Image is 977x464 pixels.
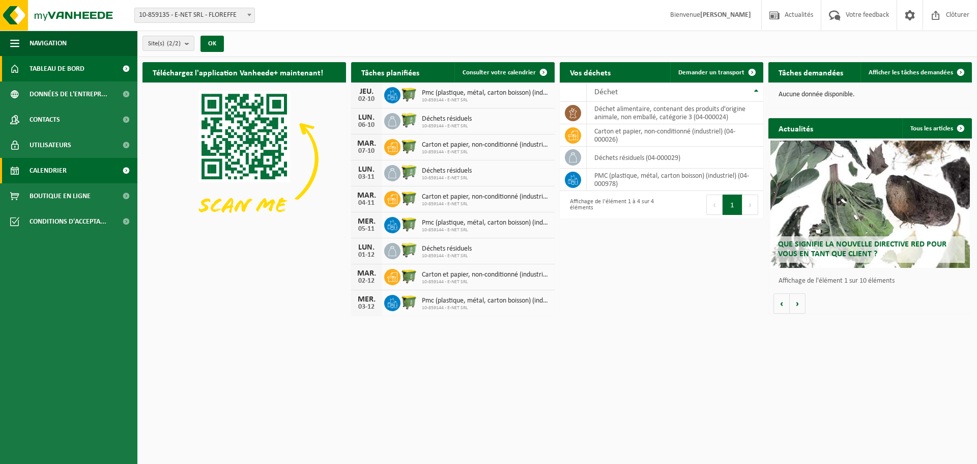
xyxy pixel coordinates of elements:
div: LUN. [356,166,377,174]
img: Download de VHEPlus App [142,83,346,235]
span: Carton et papier, non-conditionné (industriel) [422,141,550,149]
img: WB-0660-HPE-GN-50 [400,241,418,259]
img: WB-1100-HPE-GN-50 [400,86,418,103]
span: Demander un transport [678,69,744,76]
span: Déchets résiduels [422,115,472,123]
div: MER. [356,295,377,304]
img: WB-0660-HPE-GN-50 [400,112,418,129]
span: Données de l'entrepr... [30,81,107,107]
div: Affichage de l'élément 1 à 4 sur 4 éléments [565,194,656,216]
span: 10-859144 - E-NET SRL [422,149,550,155]
img: WB-1100-HPE-GN-50 [400,267,418,285]
img: WB-1100-HPE-GN-50 [400,189,418,207]
div: MAR. [356,269,377,278]
span: Conditions d'accepta... [30,209,106,234]
td: déchets résiduels (04-000029) [587,147,763,169]
p: Aucune donnée disponible. [779,91,962,98]
div: 04-11 [356,200,377,207]
h2: Vos déchets [560,62,621,82]
td: déchet alimentaire, contenant des produits d'origine animale, non emballé, catégorie 3 (04-000024) [587,102,763,124]
div: 06-10 [356,122,377,129]
span: 10-859144 - E-NET SRL [422,253,472,259]
span: Déchets résiduels [422,167,472,175]
a: Consulter votre calendrier [454,62,554,83]
p: Affichage de l'élément 1 sur 10 éléments [779,278,967,285]
h2: Tâches demandées [768,62,853,82]
span: 10-859144 - E-NET SRL [422,175,472,181]
h2: Téléchargez l'application Vanheede+ maintenant! [142,62,333,82]
div: 02-12 [356,278,377,285]
td: carton et papier, non-conditionné (industriel) (04-000026) [587,124,763,147]
span: Déchet [594,88,618,96]
span: 10-859135 - E-NET SRL - FLOREFFE [135,8,254,22]
span: Consulter votre calendrier [463,69,536,76]
span: 10-859144 - E-NET SRL [422,97,550,103]
img: WB-1100-HPE-GN-50 [400,215,418,233]
div: LUN. [356,114,377,122]
div: JEU. [356,88,377,96]
span: Pmc (plastique, métal, carton boisson) (industriel) [422,297,550,305]
img: WB-1100-HPE-GN-50 [400,138,418,155]
span: Carton et papier, non-conditionné (industriel) [422,271,550,279]
strong: [PERSON_NAME] [700,11,751,19]
a: Que signifie la nouvelle directive RED pour vous en tant que client ? [770,141,970,268]
a: Afficher les tâches demandées [860,62,971,83]
span: Carton et papier, non-conditionné (industriel) [422,193,550,201]
count: (2/2) [167,40,181,47]
img: WB-0660-HPE-GN-50 [400,163,418,181]
span: 10-859144 - E-NET SRL [422,227,550,233]
td: PMC (plastique, métal, carton boisson) (industriel) (04-000978) [587,169,763,191]
div: 07-10 [356,148,377,155]
div: 02-10 [356,96,377,103]
span: 10-859144 - E-NET SRL [422,305,550,311]
span: Contacts [30,107,60,132]
img: WB-1100-HPE-GN-50 [400,293,418,311]
span: Navigation [30,31,67,56]
div: MAR. [356,140,377,148]
span: 10-859144 - E-NET SRL [422,279,550,285]
div: LUN. [356,243,377,252]
span: Que signifie la nouvelle directive RED pour vous en tant que client ? [778,240,946,258]
button: Vorige [773,293,790,314]
h2: Tâches planifiées [351,62,429,82]
a: Demander un transport [670,62,762,83]
span: 10-859144 - E-NET SRL [422,201,550,207]
button: OK [200,36,224,52]
button: Volgende [790,293,806,314]
button: Site(s)(2/2) [142,36,194,51]
span: Utilisateurs [30,132,71,158]
span: Tableau de bord [30,56,84,81]
span: 10-859135 - E-NET SRL - FLOREFFE [134,8,255,23]
a: Tous les articles [902,118,971,139]
h2: Actualités [768,118,823,138]
span: Afficher les tâches demandées [869,69,953,76]
div: 03-12 [356,304,377,311]
span: Pmc (plastique, métal, carton boisson) (industriel) [422,219,550,227]
div: 01-12 [356,252,377,259]
div: 03-11 [356,174,377,181]
button: Previous [706,195,723,215]
span: Déchets résiduels [422,245,472,253]
div: MAR. [356,192,377,200]
button: 1 [723,195,742,215]
div: MER. [356,217,377,226]
div: 05-11 [356,226,377,233]
span: Calendrier [30,158,67,183]
button: Next [742,195,758,215]
span: Pmc (plastique, métal, carton boisson) (industriel) [422,89,550,97]
span: Boutique en ligne [30,183,91,209]
span: Site(s) [148,36,181,51]
span: 10-859144 - E-NET SRL [422,123,472,129]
